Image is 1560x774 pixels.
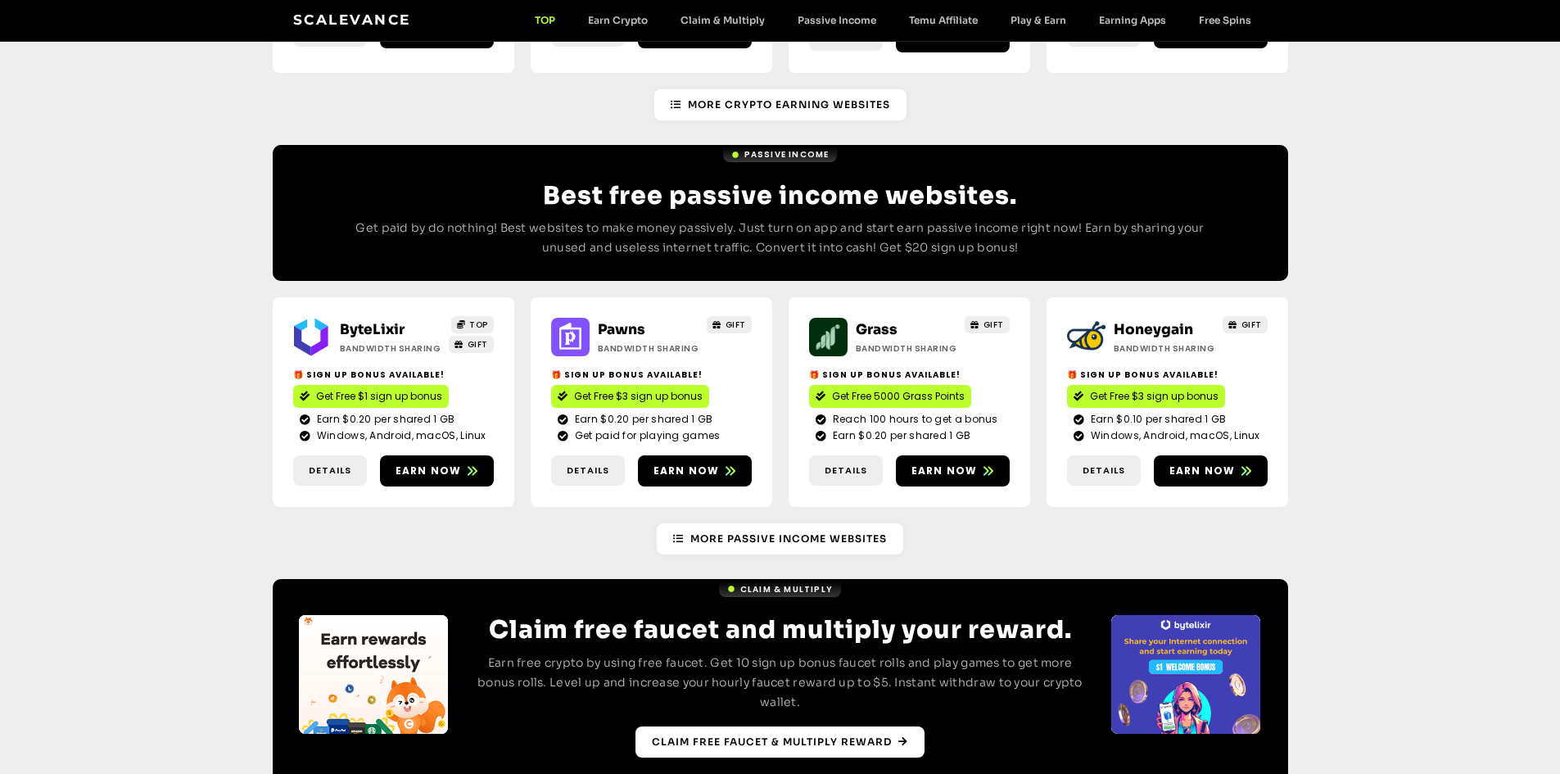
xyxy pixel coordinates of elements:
nav: Menu [518,14,1268,26]
h2: 🎁 Sign up bonus available! [293,369,494,381]
span: Earn now [396,464,462,478]
a: Play & Earn [994,14,1083,26]
span: GIFT [468,338,488,351]
span: Get Free $3 sign up bonus [1090,389,1219,404]
a: Get Free $1 sign up bonus [293,385,449,408]
a: Honeygain [1114,321,1193,338]
span: Passive Income [744,148,830,161]
a: Earn now [638,455,752,487]
span: Details [825,464,867,478]
span: Get Free $1 sign up bonus [316,389,442,404]
span: More Passive Income Websites [690,532,887,546]
a: Claim & Multiply [719,582,841,597]
div: Slides [1111,615,1260,734]
div: Slides [299,615,448,734]
span: GIFT [1241,319,1262,331]
span: Earn now [911,464,978,478]
span: TOP [469,319,488,331]
a: Scalevance [293,11,411,28]
span: More Crypto earning Websites [688,97,890,112]
a: Temu Affiliate [893,14,994,26]
a: TOP [518,14,572,26]
a: Earn now [896,455,1010,487]
div: 2 / 4 [1111,615,1260,734]
h2: Best free passive income websites. [338,181,1223,210]
a: Earn now [380,455,494,487]
h2: 🎁 Sign up bonus available! [551,369,752,381]
a: Passive Income [723,147,838,162]
span: GIFT [726,319,746,331]
span: GIFT [983,319,1004,331]
h2: Claim free faucet and multiply your reward. [476,615,1085,645]
a: Get Free 5000 Grass Points [809,385,971,408]
h2: Bandwidth Sharing [340,342,442,355]
span: Reach 100 hours to get a bonus [829,412,998,427]
span: Windows, Android, macOS, Linux [1087,428,1260,443]
h2: 🎁 Sign up bonus available! [1067,369,1268,381]
a: Free Spins [1182,14,1268,26]
span: Claim & Multiply [740,583,833,595]
a: GIFT [707,316,752,333]
div: 2 / 4 [299,615,448,734]
span: Earn now [1169,464,1236,478]
span: Get Free $3 sign up bonus [574,389,703,404]
a: Passive Income [781,14,893,26]
a: Claim free faucet & multiply reward [635,726,925,758]
a: Details [293,455,367,486]
span: Details [1083,464,1125,478]
a: Get Free $3 sign up bonus [1067,385,1225,408]
span: Earn $0.10 per shared 1 GB [1087,412,1227,427]
a: Details [551,455,625,486]
span: Earn $0.20 per shared 1 GB [829,428,971,443]
span: Details [567,464,609,478]
a: Earn now [1154,455,1268,487]
span: Earn $0.20 per shared 1 GB [571,412,713,427]
a: Claim & Multiply [664,14,781,26]
span: Windows, Android, macOS, Linux [313,428,486,443]
a: More Crypto earning Websites [654,89,907,120]
a: Details [1067,455,1141,486]
a: Get Free $3 sign up bonus [551,385,709,408]
p: Get paid by do nothing! Best websites to make money passively. Just turn on app and start earn pa... [338,219,1223,258]
a: GIFT [1223,316,1268,333]
a: Earn Crypto [572,14,664,26]
span: Claim free faucet & multiply reward [652,735,892,749]
a: Earning Apps [1083,14,1182,26]
h2: Bandwidth Sharing [598,342,700,355]
a: Pawns [598,321,645,338]
h2: 🎁 Sign up bonus available! [809,369,1010,381]
span: Get Free 5000 Grass Points [832,389,965,404]
a: Details [809,455,883,486]
span: Earn $0.20 per shared 1 GB [313,412,455,427]
p: Earn free crypto by using free faucet. Get 10 sign up bonus faucet rolls and play games to get mo... [476,654,1085,712]
span: Get paid for playing games [571,428,721,443]
a: TOP [451,316,494,333]
a: More Passive Income Websites [657,523,903,554]
a: Grass [856,321,898,338]
span: Details [309,464,351,478]
a: GIFT [449,336,494,353]
span: Earn now [653,464,720,478]
a: GIFT [965,316,1010,333]
h2: Bandwidth Sharing [1114,342,1216,355]
h2: Bandwidth Sharing [856,342,958,355]
a: ByteLixir [340,321,405,338]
